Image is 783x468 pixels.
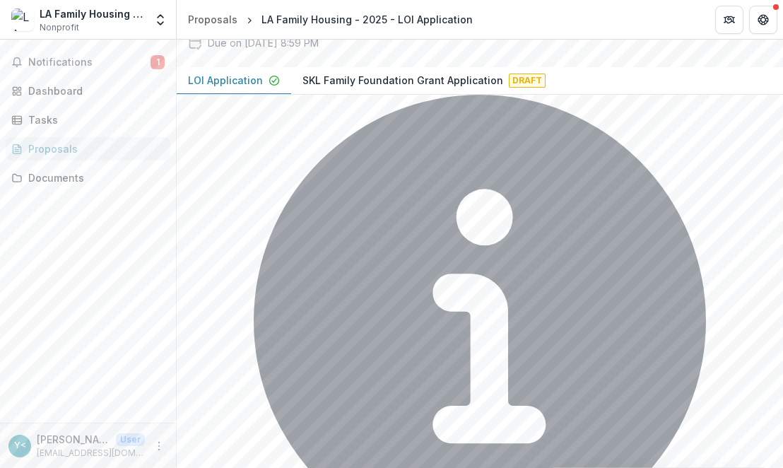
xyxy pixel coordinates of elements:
div: Tasks [28,112,159,127]
div: LA Family Housing - 2025 - LOI Application [261,12,473,27]
img: LA Family Housing Corporation [11,8,34,31]
button: More [151,438,167,455]
p: LOI Application [188,73,263,88]
span: Notifications [28,57,151,69]
div: Documents [28,170,159,185]
button: Notifications1 [6,51,170,74]
p: [EMAIL_ADDRESS][DOMAIN_NAME] [37,447,145,460]
a: Tasks [6,108,170,131]
span: 1 [151,55,165,69]
a: Proposals [6,137,170,160]
nav: breadcrumb [182,9,478,30]
p: User [116,433,145,446]
div: Yarely Lopez <ylopez@lafh.org> <ylopez@lafh.org> [14,441,26,450]
a: Documents [6,166,170,189]
span: Nonprofit [40,21,79,34]
span: Draft [509,74,546,88]
a: Dashboard [6,79,170,103]
div: Proposals [188,12,237,27]
p: SKL Family Foundation Grant Application [302,73,503,88]
div: Proposals [28,141,159,156]
button: Open entity switcher [151,6,170,34]
a: Proposals [182,9,243,30]
div: LA Family Housing Corporation [40,6,145,21]
button: Get Help [749,6,777,34]
div: Dashboard [28,83,159,98]
p: Due on [DATE] 8:59 PM [208,35,319,50]
button: Partners [715,6,743,34]
p: [PERSON_NAME] <[EMAIL_ADDRESS][DOMAIN_NAME]> <[EMAIL_ADDRESS][DOMAIN_NAME]> [37,432,110,447]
